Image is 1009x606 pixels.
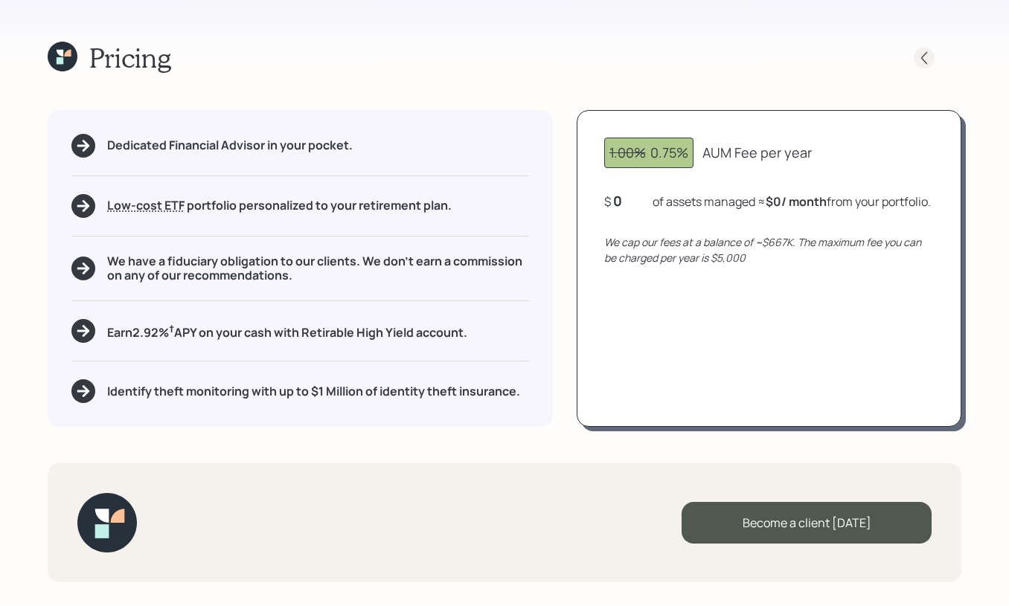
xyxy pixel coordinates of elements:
[766,193,827,210] b: $0 / month
[609,144,646,161] span: 1.00%
[169,322,174,335] sup: †
[702,143,812,163] div: AUM Fee per year
[89,42,171,74] h1: Pricing
[155,480,345,591] iframe: Customer reviews powered by Trustpilot
[609,143,688,163] div: 0.75%
[604,235,921,265] i: We cap our fees at a balance of ~$667K. The maximum fee you can be charged per year is $5,000
[613,192,650,210] div: 0
[682,502,932,544] div: Become a client [DATE]
[107,197,185,213] span: Low-cost ETF
[107,322,467,341] h5: Earn 2.92 % APY on your cash with Retirable High Yield account.
[604,192,931,210] div: $ of assets managed ≈ from your portfolio .
[107,138,353,152] h5: Dedicated Financial Advisor in your pocket.
[107,254,529,283] h5: We have a fiduciary obligation to our clients. We don't earn a commission on any of our recommend...
[107,199,452,213] h5: portfolio personalized to your retirement plan.
[107,384,520,399] h5: Identify theft monitoring with up to $1 Million of identity theft insurance.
